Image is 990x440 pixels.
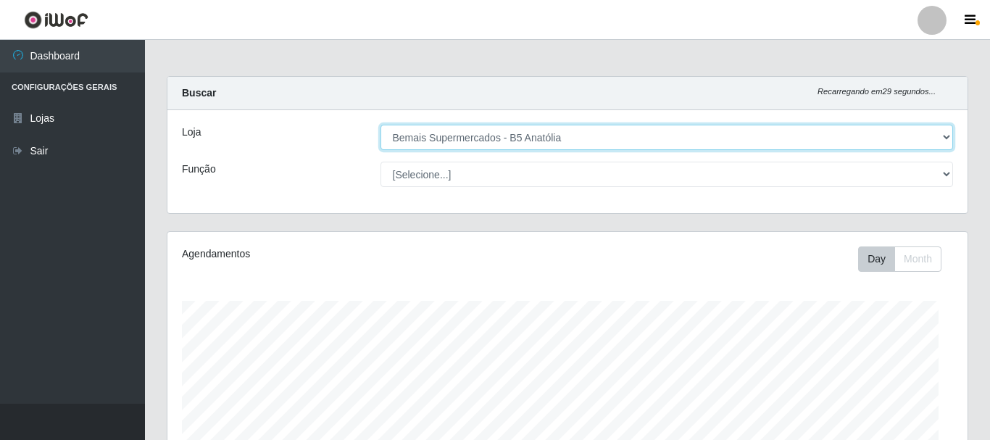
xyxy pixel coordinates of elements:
[182,125,201,140] label: Loja
[24,11,88,29] img: CoreUI Logo
[182,87,216,99] strong: Buscar
[894,246,941,272] button: Month
[818,87,936,96] i: Recarregando em 29 segundos...
[858,246,941,272] div: First group
[858,246,953,272] div: Toolbar with button groups
[858,246,895,272] button: Day
[182,162,216,177] label: Função
[182,246,491,262] div: Agendamentos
